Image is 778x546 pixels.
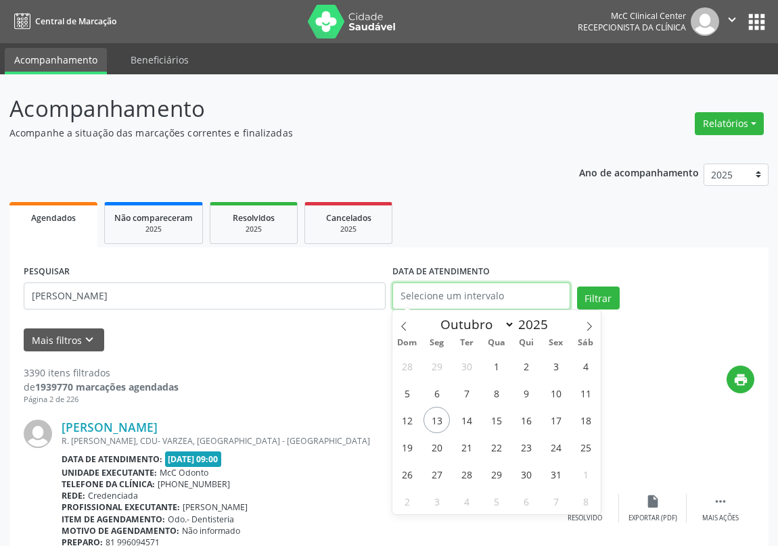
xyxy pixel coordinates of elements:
[719,7,745,36] button: 
[543,380,569,406] span: Outubro 10, 2025
[453,407,480,433] span: Outubro 14, 2025
[24,366,179,380] div: 3390 itens filtrados
[220,224,288,234] div: 2025
[483,380,509,406] span: Outubro 8, 2025
[453,434,480,460] span: Outubro 21, 2025
[645,494,660,509] i: insert_drive_file
[165,451,222,467] span: [DATE] 09:00
[158,478,230,490] span: [PHONE_NUMBER]
[114,212,193,224] span: Não compareceram
[543,434,569,460] span: Outubro 24, 2025
[572,434,599,460] span: Outubro 25, 2025
[24,380,179,394] div: de
[394,488,420,514] span: Novembro 2, 2025
[628,514,677,523] div: Exportar (PDF)
[733,372,748,387] i: print
[24,282,386,309] input: Nome, código do beneficiário ou CPF
[82,332,97,347] i: keyboard_arrow_down
[24,328,104,352] button: Mais filtroskeyboard_arrow_down
[424,380,450,406] span: Outubro 6, 2025
[571,339,601,347] span: Sáb
[62,501,180,513] b: Profissional executante:
[513,434,539,460] span: Outubro 23, 2025
[424,461,450,487] span: Outubro 27, 2025
[326,212,371,224] span: Cancelados
[572,407,599,433] span: Outubro 18, 2025
[62,435,551,447] div: R. [PERSON_NAME], CDU- VARZEA, [GEOGRAPHIC_DATA] - [GEOGRAPHIC_DATA]
[121,48,198,72] a: Beneficiários
[160,467,208,478] span: McC Odonto
[62,525,179,537] b: Motivo de agendamento:
[394,380,420,406] span: Outubro 5, 2025
[543,353,569,379] span: Outubro 3, 2025
[31,212,76,224] span: Agendados
[35,380,179,393] strong: 1939770 marcações agendadas
[691,7,719,36] img: img
[183,501,248,513] span: [PERSON_NAME]
[513,488,539,514] span: Novembro 6, 2025
[513,407,539,433] span: Outubro 16, 2025
[168,514,234,525] span: Odo.- Dentisteria
[578,10,686,22] div: McC Clinical Center
[483,407,509,433] span: Outubro 15, 2025
[513,461,539,487] span: Outubro 30, 2025
[568,514,602,523] div: Resolvido
[513,353,539,379] span: Outubro 2, 2025
[541,339,571,347] span: Sex
[114,224,193,234] div: 2025
[543,488,569,514] span: Novembro 7, 2025
[424,488,450,514] span: Novembro 3, 2025
[713,494,728,509] i: 
[233,212,275,224] span: Resolvidos
[725,12,739,27] i: 
[482,339,511,347] span: Qua
[392,262,490,282] label: DATA DE ATENDIMENTO
[5,48,107,74] a: Acompanhamento
[394,353,420,379] span: Setembro 28, 2025
[62,453,162,465] b: Data de atendimento:
[182,525,240,537] span: Não informado
[62,490,85,501] b: Rede:
[515,316,559,333] input: Year
[572,461,599,487] span: Novembro 1, 2025
[483,353,509,379] span: Outubro 1, 2025
[424,407,450,433] span: Outubro 13, 2025
[453,488,480,514] span: Novembro 4, 2025
[452,339,482,347] span: Ter
[9,92,541,126] p: Acompanhamento
[24,394,179,405] div: Página 2 de 226
[543,461,569,487] span: Outubro 31, 2025
[483,488,509,514] span: Novembro 5, 2025
[727,366,754,393] button: print
[483,434,509,460] span: Outubro 22, 2025
[579,164,699,180] p: Ano de acompanhamento
[392,339,422,347] span: Dom
[392,282,570,309] input: Selecione um intervalo
[453,461,480,487] span: Outubro 28, 2025
[62,514,165,525] b: Item de agendamento:
[511,339,541,347] span: Qui
[88,490,138,501] span: Credenciada
[543,407,569,433] span: Outubro 17, 2025
[695,112,764,135] button: Relatórios
[62,467,157,478] b: Unidade executante:
[35,16,116,27] span: Central de Marcação
[422,339,452,347] span: Seg
[24,262,70,282] label: PESQUISAR
[9,10,116,32] a: Central de Marcação
[424,434,450,460] span: Outubro 20, 2025
[577,287,620,309] button: Filtrar
[483,461,509,487] span: Outubro 29, 2025
[394,461,420,487] span: Outubro 26, 2025
[453,353,480,379] span: Setembro 30, 2025
[424,353,450,379] span: Setembro 29, 2025
[702,514,739,523] div: Mais ações
[9,126,541,140] p: Acompanhe a situação das marcações correntes e finalizadas
[62,478,155,490] b: Telefone da clínica:
[24,420,52,448] img: img
[394,407,420,433] span: Outubro 12, 2025
[572,488,599,514] span: Novembro 8, 2025
[62,420,158,435] a: [PERSON_NAME]
[315,224,382,234] div: 2025
[745,10,769,34] button: apps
